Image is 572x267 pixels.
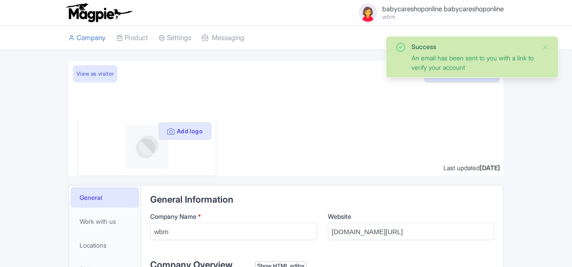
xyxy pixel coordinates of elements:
[411,42,535,51] div: Success
[411,53,535,72] div: An email has been sent to you with a link to verify your account
[202,26,244,50] a: Messaging
[480,164,500,172] span: [DATE]
[159,122,211,140] button: Add logo
[352,2,504,23] a: babycareshoponline babycareshoponline wbm
[71,187,139,208] a: General
[542,42,549,53] button: Close
[150,195,494,204] h2: General Information
[64,3,134,23] img: logo-ab69f6fb50320c5b225c76a69d11143b.png
[382,5,504,13] span: babycareshoponline babycareshoponline
[68,26,106,50] a: Company
[73,65,117,82] a: View as visitor
[125,125,169,168] img: profile-logo-d1a8e230fb1b8f12adc913e4f4d7365c.png
[80,217,116,226] span: Work with us
[80,193,102,202] span: General
[80,240,107,250] span: Locations
[150,213,197,220] span: Company Name
[382,14,504,20] small: wbm
[71,235,139,255] a: Locations
[357,2,379,23] img: avatar_key_member-9c1dde93af8b07d7383eb8b5fb890c87.png
[71,211,139,231] a: Work with us
[116,26,148,50] a: Product
[159,26,191,50] a: Settings
[328,213,351,220] span: Website
[443,163,500,172] div: Last updated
